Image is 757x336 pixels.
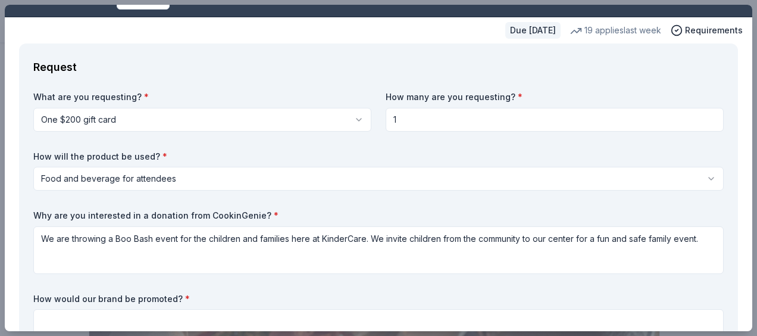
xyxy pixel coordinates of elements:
label: How many are you requesting? [386,91,724,103]
textarea: We are throwing a Boo Bash event for the children and families here at KinderCare. We invite chil... [33,226,724,274]
label: What are you requesting? [33,91,371,103]
label: How will the product be used? [33,151,724,163]
button: Requirements [671,23,743,38]
label: Why are you interested in a donation from CookinGenie? [33,210,724,222]
div: 19 applies last week [570,23,661,38]
span: Requirements [685,23,743,38]
label: How would our brand be promoted? [33,293,724,305]
div: Due [DATE] [505,22,561,39]
div: Request [33,58,724,77]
